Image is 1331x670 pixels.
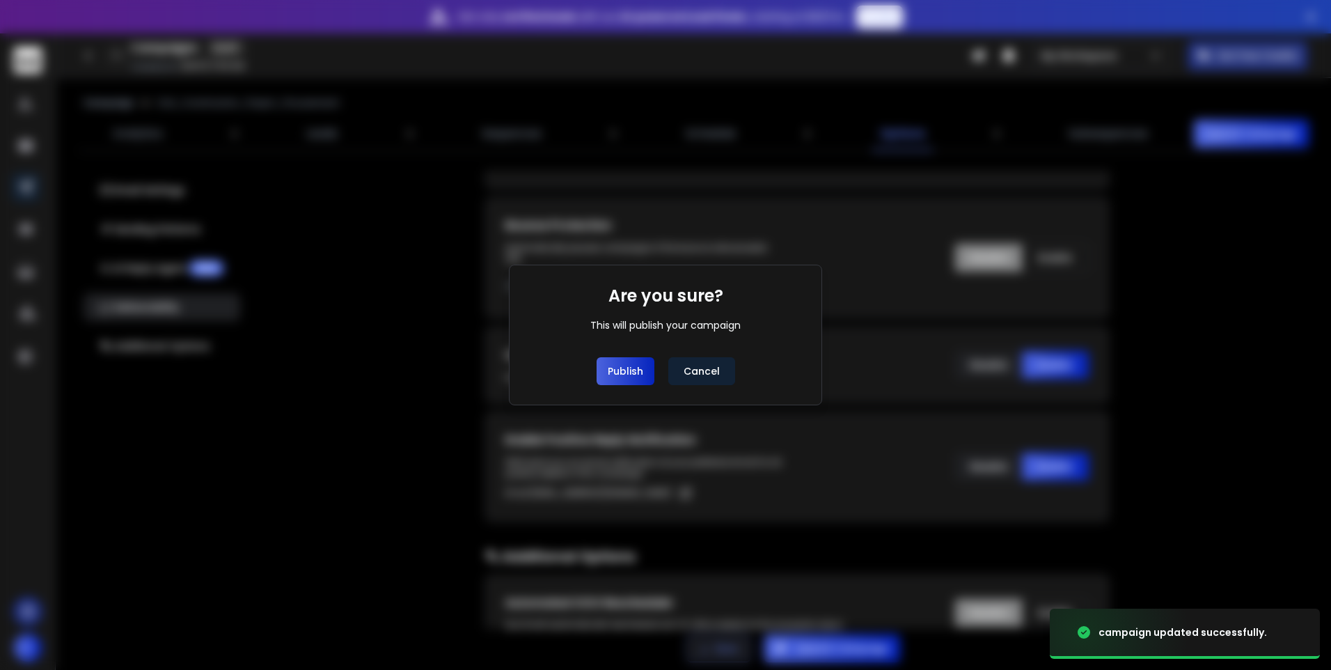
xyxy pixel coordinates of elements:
div: This will publish your campaign [590,318,741,332]
button: Publish [597,357,654,385]
button: Cancel [668,357,735,385]
div: campaign updated successfully. [1098,625,1267,639]
h1: Are you sure? [608,285,723,307]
